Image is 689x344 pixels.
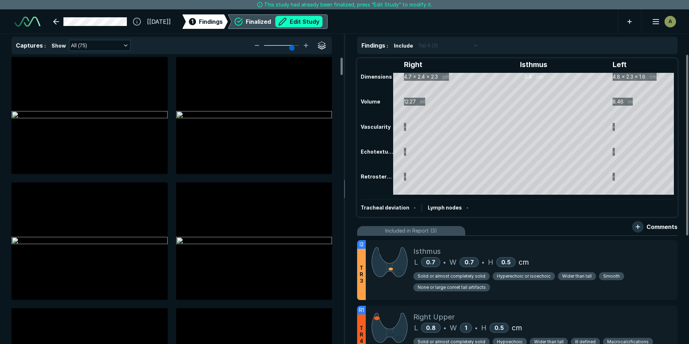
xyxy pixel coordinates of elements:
[414,257,418,268] span: L
[414,322,418,333] span: L
[488,257,493,268] span: H
[71,41,87,49] span: All (75)
[426,324,436,331] span: 0.8
[418,284,486,291] span: None or large comet tail artifacts
[466,204,468,211] span: -
[191,18,194,25] span: 1
[646,222,677,231] span: Comments
[360,241,364,248] span: I2
[449,257,457,268] span: W
[372,312,408,344] img: 9lMYkRAAAABklEQVQDAGIP3DgpniFWAAAAAElFTkSuQmCC
[147,17,171,26] span: [[DATE]]
[182,14,228,29] div: 1Findings
[664,16,676,27] div: avatar-name
[501,259,511,266] span: 0.5
[426,259,435,266] span: 0.7
[475,323,477,332] span: •
[12,14,43,30] a: See-Mode Logo
[360,265,363,284] span: T R 3
[357,240,677,300] div: I2TR3IsthmusL0.7•W0.7•H0.5cmSolid or almost completely solidHyperechoic or isoechoicWider than ta...
[387,43,388,49] span: :
[482,258,484,266] span: •
[413,246,441,257] span: Isthmus
[512,322,522,333] span: cm
[12,237,168,246] img: d9761856-74a0-4642-aec5-d33fd0f5a772
[464,259,474,266] span: 0.7
[443,258,446,266] span: •
[450,322,457,333] span: W
[465,324,467,331] span: 1
[176,237,332,246] img: b39b1d70-2fef-4d2d-aeea-55f09e83fea8
[361,42,385,49] span: Findings
[414,204,416,211] span: -
[647,14,677,29] button: avatar-name
[275,16,323,27] button: Edit Study
[372,246,408,278] img: v4s5YQAAAAZJREFUAwCOjuE4Pyjm3wAAAABJRU5ErkJggg==
[176,111,332,120] img: 226e3c63-d5f3-46d5-bf1f-0ce72b8b6eda
[44,43,46,49] span: :
[497,273,551,279] span: Hyperechoic or isoechoic
[394,42,413,49] span: Include
[494,324,504,331] span: 0.5
[428,204,462,211] span: Lymph nodes
[52,42,66,49] span: Show
[359,306,364,314] span: R1
[14,17,40,27] img: See-Mode Logo
[228,14,328,29] div: FinalizedEdit Study
[413,312,455,322] span: Right Upper
[603,273,620,279] span: Smooth
[12,111,168,120] img: 04fec383-4608-496a-b604-50cd4976d55c
[519,257,529,268] span: cm
[562,273,592,279] span: Wider than tall
[418,41,438,49] span: Top 6 (3)
[481,322,486,333] span: H
[246,16,323,27] div: Finalized
[385,227,437,235] span: Included in Report (3)
[264,1,432,9] span: This study had already been finalized, press “Edit Study” to modify it.
[444,323,446,332] span: •
[418,273,485,279] span: Solid or almost completely solid
[16,42,43,49] span: Captures
[668,18,672,25] span: A
[199,17,223,26] span: Findings
[361,204,409,211] span: Tracheal deviation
